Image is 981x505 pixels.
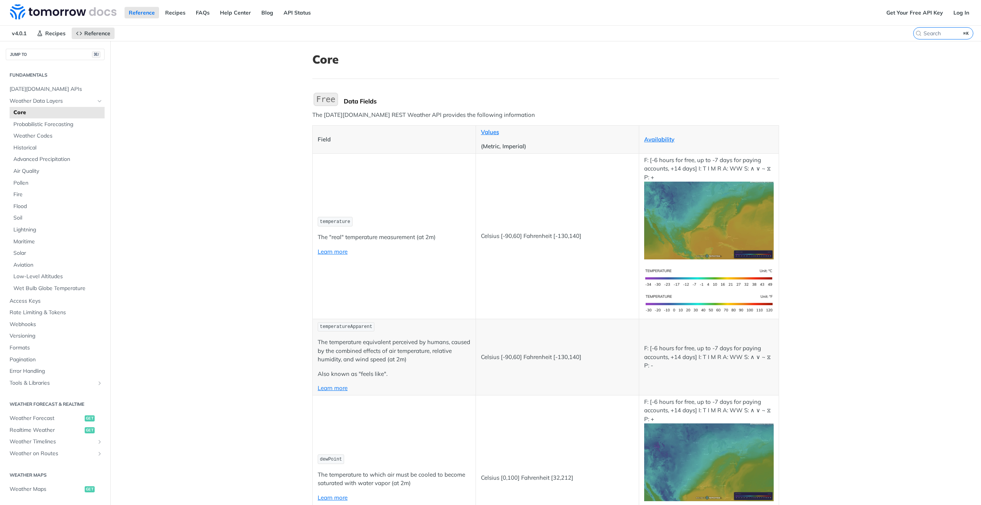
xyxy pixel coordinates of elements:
h2: Weather Maps [6,472,105,479]
span: Lightning [13,226,103,234]
span: Expand image [644,274,774,281]
a: Fire [10,189,105,200]
span: Pollen [13,179,103,187]
p: (Metric, Imperial) [481,142,634,151]
span: Wet Bulb Globe Temperature [13,285,103,292]
span: v4.0.1 [8,28,31,39]
div: Data Fields [344,97,779,105]
a: Core [10,107,105,118]
span: Soil [13,214,103,222]
p: The temperature equivalent perceived by humans, caused by the combined effects of air temperature... [318,338,471,364]
a: Availability [644,136,674,143]
a: Aviation [10,259,105,271]
p: Celsius [-90,60] Fahrenheit [-130,140] [481,353,634,362]
a: Get Your Free API Key [882,7,947,18]
span: Weather Timelines [10,438,95,446]
span: Flood [13,203,103,210]
span: get [85,427,95,433]
a: Recipes [161,7,190,18]
kbd: ⌘K [961,30,971,37]
span: Tools & Libraries [10,379,95,387]
span: Weather Forecast [10,415,83,422]
a: Recipes [33,28,70,39]
a: Reference [125,7,159,18]
a: Formats [6,342,105,354]
button: Hide subpages for Weather Data Layers [97,98,103,104]
a: Help Center [216,7,255,18]
a: API Status [279,7,315,18]
span: Solar [13,249,103,257]
a: Learn more [318,494,348,501]
a: Weather Mapsget [6,484,105,495]
a: Values [481,128,499,136]
a: Weather Data LayersHide subpages for Weather Data Layers [6,95,105,107]
span: Air Quality [13,167,103,175]
span: Error Handling [10,367,103,375]
span: Reference [84,30,110,37]
a: Reference [72,28,115,39]
a: Versioning [6,330,105,342]
span: Probabilistic Forecasting [13,121,103,128]
span: temperature [320,219,350,225]
p: F: [-6 hours for free, up to -7 days for paying accounts, +14 days] I: T I M R A: WW S: ∧ ∨ ~ ⧖ P: - [644,344,774,370]
span: Formats [10,344,103,352]
a: Maritime [10,236,105,248]
span: Weather Codes [13,132,103,140]
a: Solar [10,248,105,259]
h2: Fundamentals [6,72,105,79]
h1: Core [312,52,779,66]
a: Pagination [6,354,105,366]
span: Low-Level Altitudes [13,273,103,280]
span: Fire [13,191,103,198]
p: F: [-6 hours for free, up to -7 days for paying accounts, +14 days] I: T I M R A: WW S: ∧ ∨ ~ ⧖ P: + [644,398,774,501]
span: Expand image [644,299,774,307]
span: Rate Limiting & Tokens [10,309,103,316]
span: Recipes [45,30,66,37]
a: Weather on RoutesShow subpages for Weather on Routes [6,448,105,459]
a: Weather Codes [10,130,105,142]
a: Probabilistic Forecasting [10,119,105,130]
img: Tomorrow.io Weather API Docs [10,4,116,20]
a: Rate Limiting & Tokens [6,307,105,318]
span: [DATE][DOMAIN_NAME] APIs [10,85,103,93]
span: dewPoint [320,457,342,462]
span: Historical [13,144,103,152]
a: Wet Bulb Globe Temperature [10,283,105,294]
a: Blog [257,7,277,18]
span: Expand image [644,458,774,466]
span: ⌘/ [92,51,100,58]
span: Maritime [13,238,103,246]
span: Advanced Precipitation [13,156,103,163]
span: Aviation [13,261,103,269]
button: Show subpages for Weather on Routes [97,451,103,457]
p: Celsius [-90,60] Fahrenheit [-130,140] [481,232,634,241]
span: Pagination [10,356,103,364]
a: Historical [10,142,105,154]
a: Error Handling [6,366,105,377]
p: The temperature to which air must be cooled to become saturated with water vapor (at 2m) [318,471,471,488]
svg: Search [915,30,922,36]
span: get [85,486,95,492]
a: Learn more [318,248,348,255]
button: JUMP TO⌘/ [6,49,105,60]
a: Flood [10,201,105,212]
p: Celsius [0,100] Fahrenheit [32,212] [481,474,634,482]
p: F: [-6 hours for free, up to -7 days for paying accounts, +14 days] I: T I M R A: WW S: ∧ ∨ ~ ⧖ P: + [644,156,774,259]
a: Learn more [318,384,348,392]
a: Low-Level Altitudes [10,271,105,282]
a: FAQs [192,7,214,18]
span: Core [13,109,103,116]
a: Realtime Weatherget [6,425,105,436]
a: Weather Forecastget [6,413,105,424]
a: Advanced Precipitation [10,154,105,165]
span: Access Keys [10,297,103,305]
a: Pollen [10,177,105,189]
p: The [DATE][DOMAIN_NAME] REST Weather API provides the following information [312,111,779,120]
p: Also known as "feels like". [318,370,471,379]
span: Versioning [10,332,103,340]
span: Weather Data Layers [10,97,95,105]
span: Expand image [644,216,774,224]
span: Weather Maps [10,485,83,493]
a: Weather TimelinesShow subpages for Weather Timelines [6,436,105,448]
button: Show subpages for Weather Timelines [97,439,103,445]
